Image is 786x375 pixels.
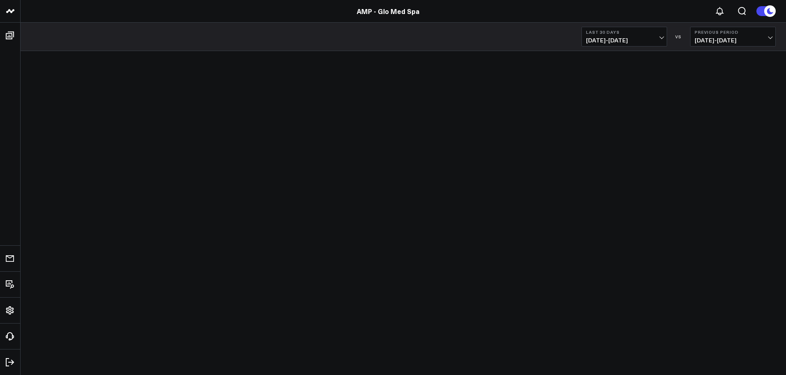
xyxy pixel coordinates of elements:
b: Previous Period [695,30,771,35]
div: VS [671,34,686,39]
b: Last 30 Days [586,30,663,35]
span: [DATE] - [DATE] [695,37,771,44]
a: AMP - Glo Med Spa [357,7,419,16]
button: Last 30 Days[DATE]-[DATE] [581,27,667,47]
button: Previous Period[DATE]-[DATE] [690,27,776,47]
span: [DATE] - [DATE] [586,37,663,44]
